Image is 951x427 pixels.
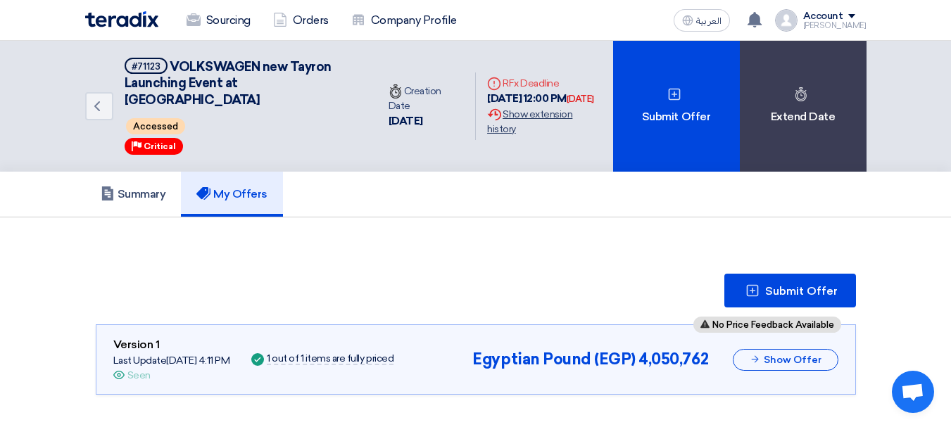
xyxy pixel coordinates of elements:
a: Company Profile [340,5,468,36]
span: Submit Offer [765,286,838,297]
div: [DATE] 12:00 PM [487,91,601,107]
div: Seen [127,368,151,383]
h5: VOLKSWAGEN new Tayron Launching Event at Azha [125,58,360,108]
button: العربية [674,9,730,32]
button: Submit Offer [724,274,856,307]
span: No Price Feedback Available [712,320,834,329]
div: [PERSON_NAME] [803,22,867,30]
div: #71123 [132,62,160,71]
div: Last Update [DATE] 4:11 PM [113,353,230,368]
h5: My Offers [196,187,267,201]
div: Version 1 [113,336,230,353]
div: [DATE] [567,92,594,106]
div: Show extension history [487,107,601,136]
h5: Summary [101,187,166,201]
div: RFx Deadline [487,76,601,91]
div: Submit Offer [613,41,740,172]
img: profile_test.png [775,9,798,32]
button: Show Offer [733,349,838,371]
span: Egyptian Pound (EGP) [472,350,635,369]
div: Creation Date [389,84,464,113]
div: Account [803,11,843,23]
span: Accessed [126,118,185,134]
a: Sourcing [175,5,262,36]
a: Orders [262,5,340,36]
img: Teradix logo [85,11,158,27]
span: VOLKSWAGEN new Tayron Launching Event at [GEOGRAPHIC_DATA] [125,59,332,108]
a: My Offers [181,172,283,217]
div: 1 out of 1 items are fully priced [267,354,393,365]
div: Open chat [892,371,934,413]
div: Extend Date [740,41,867,172]
div: [DATE] [389,113,464,129]
span: 4,050,762 [638,350,708,369]
span: العربية [696,16,722,26]
a: Summary [85,172,182,217]
span: Critical [144,141,176,151]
